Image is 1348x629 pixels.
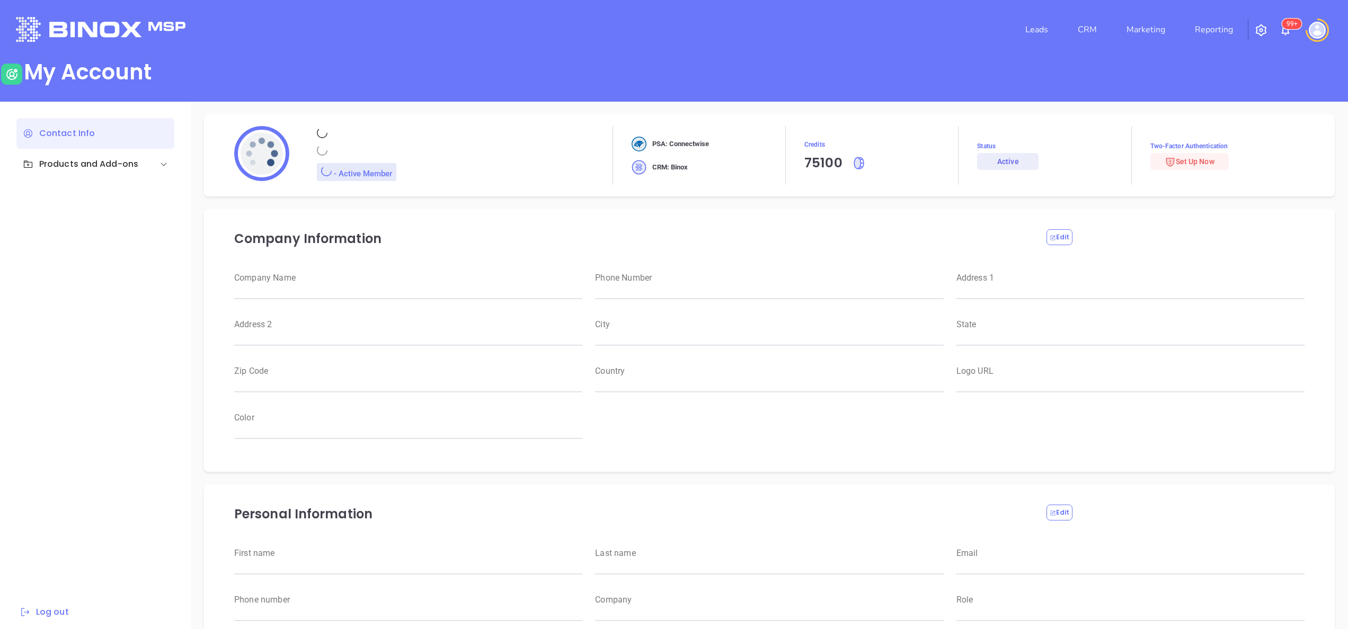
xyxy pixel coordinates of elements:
[1,64,22,85] img: user
[956,596,1305,604] label: Role
[595,558,943,574] input: weight
[956,367,1305,375] label: Logo URL
[956,375,1305,392] input: weight
[1191,19,1237,40] a: Reporting
[595,596,943,604] label: Company
[24,59,152,85] div: My Account
[16,149,174,179] div: Products and Add-ons
[234,596,582,604] label: Phone number
[1021,19,1052,40] a: Leads
[595,604,943,621] input: weight
[956,329,1305,346] input: weight
[1279,24,1292,37] img: iconNotification
[632,160,688,175] div: CRM: Binox
[1165,157,1214,166] span: Set Up Now
[1074,19,1101,40] a: CRM
[234,604,582,621] input: weight
[317,163,396,181] div: - Active Member
[234,558,582,574] input: weight
[234,229,1034,248] p: Company Information
[956,558,1305,574] input: weight
[804,138,958,151] span: Credits
[595,320,943,329] label: City
[595,329,943,346] input: weight
[997,153,1019,170] div: Active
[23,158,138,170] div: Products and Add-ons
[234,505,1034,524] p: Personal Information
[1047,505,1072,520] button: Edit
[1255,24,1267,37] img: iconSetting
[956,320,1305,329] label: State
[956,604,1305,621] input: weight
[16,605,72,619] button: Log out
[595,282,943,299] input: weight
[595,549,943,558] label: Last name
[956,274,1305,282] label: Address 1
[595,375,943,392] input: weight
[1047,229,1072,245] button: Edit
[234,126,289,181] img: profile
[1150,141,1305,151] span: Two-Factor Authentication
[632,137,646,151] img: crm
[234,274,582,282] label: Company Name
[16,17,185,42] img: logo
[956,549,1305,558] label: Email
[595,367,943,375] label: Country
[234,414,582,422] label: Color
[632,137,709,151] div: PSA: Connectwise
[234,367,582,375] label: Zip Code
[234,549,582,558] label: First name
[804,153,843,173] div: 75100
[1282,19,1302,29] sup: 100
[16,118,174,149] div: Contact Info
[632,160,646,175] img: crm
[1309,22,1326,39] img: user
[595,274,943,282] label: Phone Number
[234,282,582,299] input: weight
[234,320,582,329] label: Address 2
[234,329,582,346] input: weight
[234,422,582,439] input: weight
[977,141,1131,151] span: Status
[956,282,1305,299] input: weight
[234,375,582,392] input: weight
[1122,19,1169,40] a: Marketing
